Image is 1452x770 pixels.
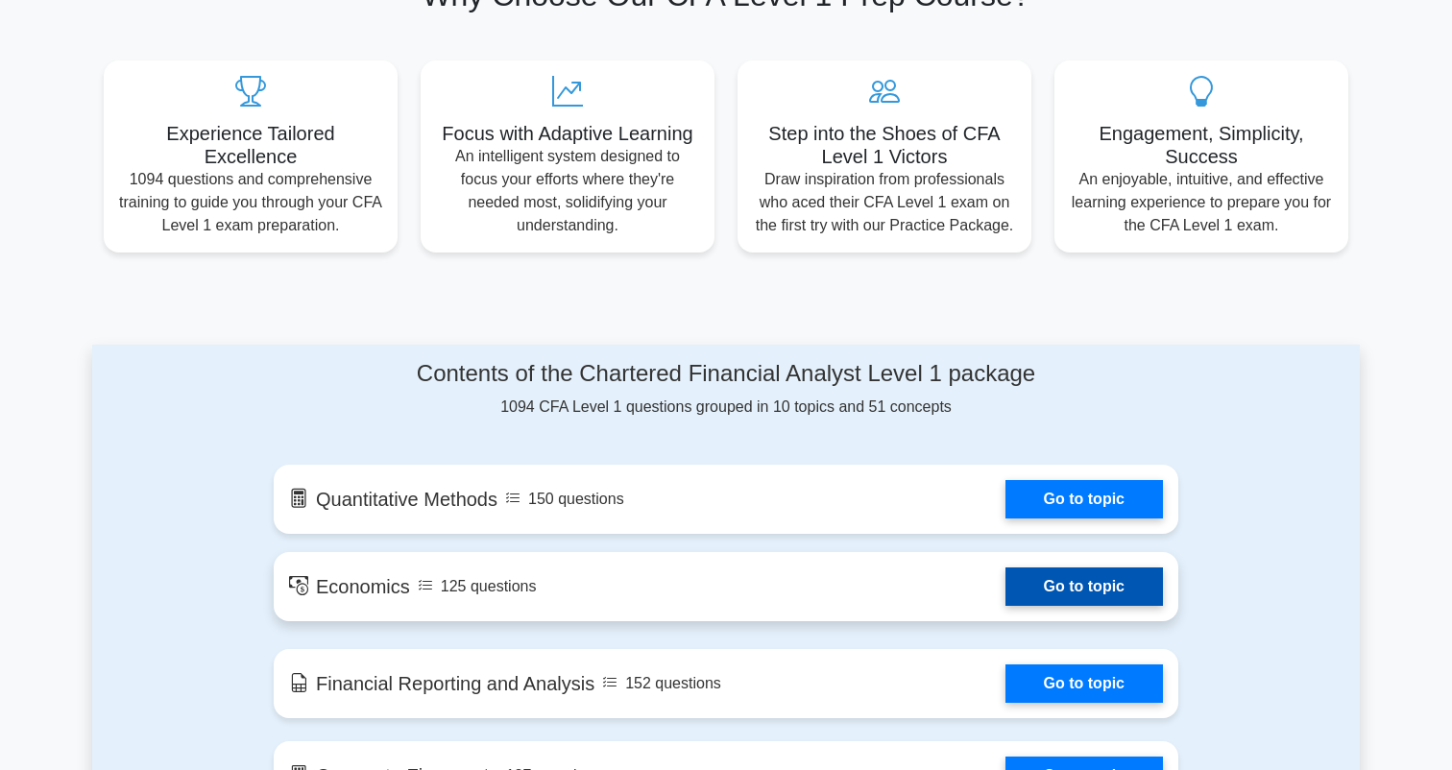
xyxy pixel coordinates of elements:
[274,360,1178,388] h4: Contents of the Chartered Financial Analyst Level 1 package
[274,360,1178,419] div: 1094 CFA Level 1 questions grouped in 10 topics and 51 concepts
[1070,168,1333,237] p: An enjoyable, intuitive, and effective learning experience to prepare you for the CFA Level 1 exam.
[1005,480,1163,518] a: Go to topic
[436,145,699,237] p: An intelligent system designed to focus your efforts where they're needed most, solidifying your ...
[1005,664,1163,703] a: Go to topic
[1005,567,1163,606] a: Go to topic
[119,122,382,168] h5: Experience Tailored Excellence
[436,122,699,145] h5: Focus with Adaptive Learning
[1070,122,1333,168] h5: Engagement, Simplicity, Success
[753,168,1016,237] p: Draw inspiration from professionals who aced their CFA Level 1 exam on the first try with our Pra...
[753,122,1016,168] h5: Step into the Shoes of CFA Level 1 Victors
[119,168,382,237] p: 1094 questions and comprehensive training to guide you through your CFA Level 1 exam preparation.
